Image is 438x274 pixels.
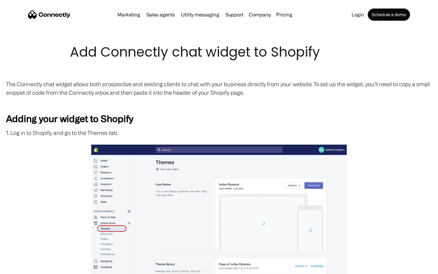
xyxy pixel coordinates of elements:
[249,10,271,19] div: Company
[179,12,222,17] a: Utility messaging
[368,9,410,21] a: Schedule a demo
[6,80,432,97] p: The Connectly chat widget allows both prospective and existing clients to chat with your business...
[6,113,133,124] strong: Adding your widget to Shopify
[274,12,295,17] a: Pricing
[70,43,368,61] h1: Add Connectly chat widget to Shopify
[12,263,36,272] ul: Language list
[144,12,177,17] a: Sales agents
[6,263,36,272] aside: Language selected: English
[6,128,432,137] p: 1. Log in to Shopify, and go to the Themes tab.
[223,12,246,17] a: Support
[349,12,367,17] a: Login
[115,12,143,17] a: Marketing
